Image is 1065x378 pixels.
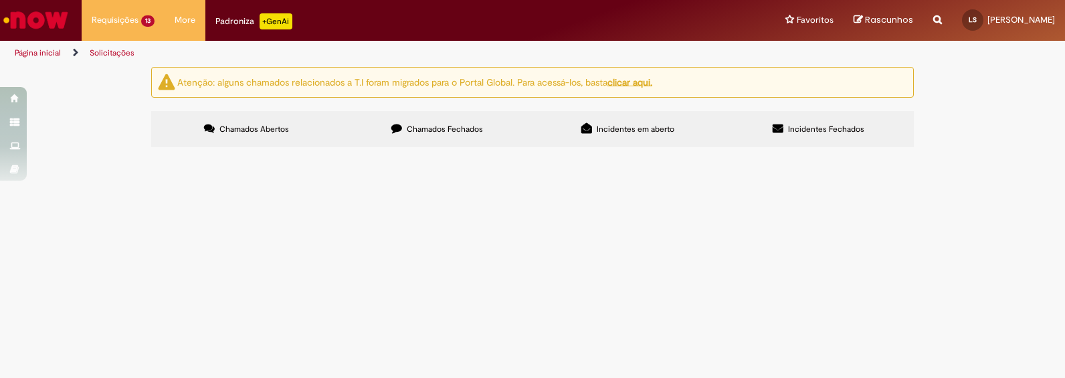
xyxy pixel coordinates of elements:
[90,48,134,58] a: Solicitações
[865,13,913,26] span: Rascunhos
[219,124,289,134] span: Chamados Abertos
[175,13,195,27] span: More
[607,76,652,88] a: clicar aqui.
[10,41,700,66] ul: Trilhas de página
[215,13,292,29] div: Padroniza
[141,15,155,27] span: 13
[1,7,70,33] img: ServiceNow
[92,13,138,27] span: Requisições
[969,15,977,24] span: LS
[15,48,61,58] a: Página inicial
[177,76,652,88] ng-bind-html: Atenção: alguns chamados relacionados a T.I foram migrados para o Portal Global. Para acessá-los,...
[407,124,483,134] span: Chamados Fechados
[597,124,674,134] span: Incidentes em aberto
[788,124,864,134] span: Incidentes Fechados
[260,13,292,29] p: +GenAi
[797,13,834,27] span: Favoritos
[987,14,1055,25] span: [PERSON_NAME]
[854,14,913,27] a: Rascunhos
